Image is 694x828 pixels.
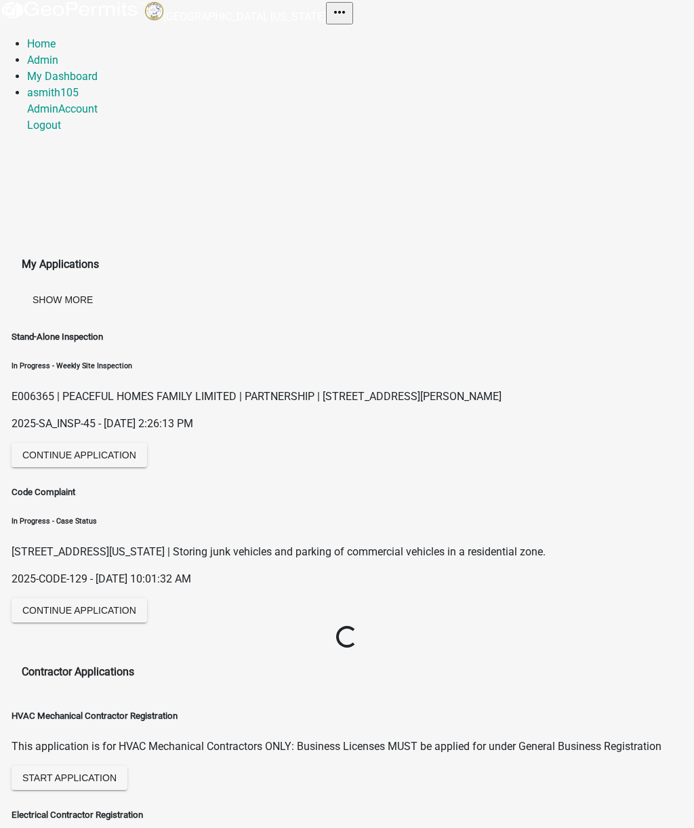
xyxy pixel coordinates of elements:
[27,37,56,50] a: Home
[12,766,127,790] button: Start Application
[145,2,163,20] img: Putnam County, Georgia
[27,54,58,66] a: Admin
[22,256,672,273] h4: My Applications
[331,4,348,20] i: more_horiz
[22,772,117,783] span: Start Application
[27,119,61,132] a: Logout
[12,516,546,527] h6: In Progress - Case Status
[22,288,104,312] button: Show More
[12,416,502,432] p: 2025-SA_INSP-45 - [DATE] 2:26:13 PM
[12,598,147,623] button: Continue Application
[27,102,58,115] a: Admin
[163,10,326,23] a: [GEOGRAPHIC_DATA], [US_STATE]
[27,70,98,83] a: My Dashboard
[12,709,661,723] h5: HVAC Mechanical Contractor Registration
[12,389,502,405] p: E006365 | PEACEFUL HOMES FAMILY LIMITED | PARTNERSHIP | [STREET_ADDRESS][PERSON_NAME]
[12,330,502,344] h5: Stand-Alone Inspection
[12,808,619,822] h5: Electrical Contractor Registration
[27,86,79,99] a: asmith105
[12,486,546,499] h5: Code Complaint
[12,544,546,560] p: [STREET_ADDRESS][US_STATE] | Storing junk vehicles and parking of commercial vehicles in a reside...
[12,738,661,755] p: This application is for HVAC Mechanical Contractors ONLY: Business Licenses MUST be applied for u...
[58,102,98,115] a: Account
[326,2,353,24] button: Toggle navigation
[12,443,147,467] button: Continue Application
[12,571,546,587] p: 2025-CODE-129 - [DATE] 10:01:32 AM
[22,664,672,680] h4: Contractor Applications
[27,101,694,134] div: asmith105
[12,361,502,372] h6: In Progress - Weekly Site Inspection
